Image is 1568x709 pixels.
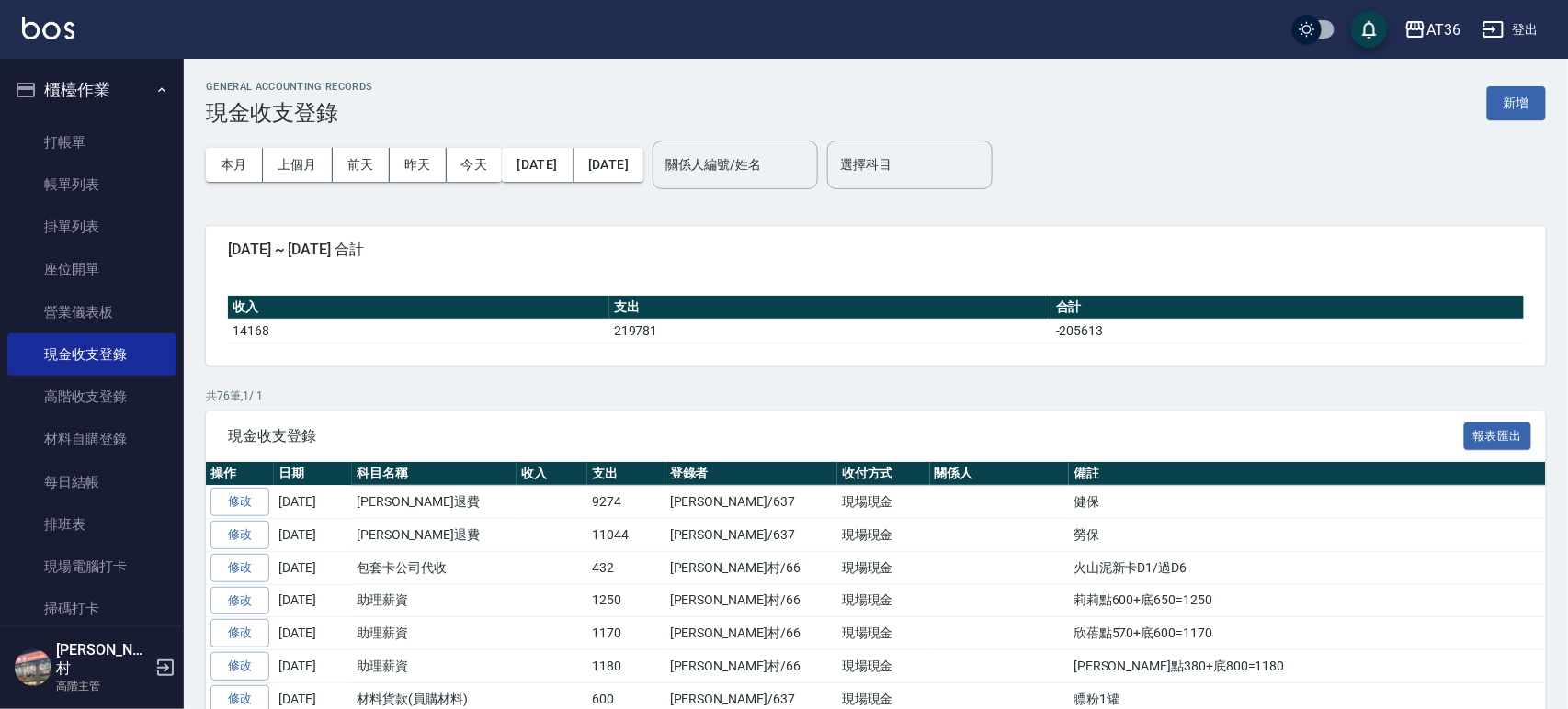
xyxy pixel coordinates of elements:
p: 共 76 筆, 1 / 1 [206,388,1546,404]
td: 1170 [587,617,665,650]
th: 合計 [1051,296,1524,320]
td: 助理薪資 [352,584,517,617]
th: 收付方式 [837,462,930,486]
a: 修改 [210,587,269,615]
a: 修改 [210,521,269,549]
th: 操作 [206,462,274,486]
img: Person [15,649,51,686]
td: [DATE] [274,519,352,552]
td: 助理薪資 [352,650,517,683]
td: [PERSON_NAME]/637 [665,519,837,552]
td: 現場現金 [837,551,930,584]
td: [PERSON_NAME]村/66 [665,650,837,683]
td: 現場現金 [837,519,930,552]
a: 帳單列表 [7,163,176,206]
button: 今天 [447,148,503,182]
a: 打帳單 [7,121,176,163]
div: AT36 [1426,18,1460,41]
td: [PERSON_NAME]退費 [352,486,517,519]
h5: [PERSON_NAME]村 [56,641,150,678]
button: save [1351,11,1388,48]
td: 現場現金 [837,486,930,519]
button: AT36 [1397,11,1468,49]
td: 14168 [228,319,609,343]
button: [DATE] [574,148,643,182]
td: -205613 [1051,319,1524,343]
p: 高階主管 [56,678,150,694]
td: 現場現金 [837,650,930,683]
a: 高階收支登錄 [7,376,176,418]
td: 莉莉點600+底650=1250 [1069,584,1546,617]
td: [PERSON_NAME]退費 [352,519,517,552]
span: 現金收支登錄 [228,427,1464,445]
button: 登出 [1475,13,1546,47]
img: Logo [22,17,74,39]
td: 欣蓓點570+底600=1170 [1069,617,1546,650]
a: 修改 [210,619,269,647]
th: 備註 [1069,462,1546,486]
button: 本月 [206,148,263,182]
th: 科目名稱 [352,462,517,486]
td: 火山泥新卡D1/過D6 [1069,551,1546,584]
h2: GENERAL ACCOUNTING RECORDS [206,81,373,93]
button: 昨天 [390,148,447,182]
td: 健保 [1069,486,1546,519]
a: 材料自購登錄 [7,418,176,460]
td: 勞保 [1069,519,1546,552]
td: 432 [587,551,665,584]
span: [DATE] ~ [DATE] 合計 [228,241,1524,259]
td: [DATE] [274,650,352,683]
a: 新增 [1487,94,1546,111]
td: 包套卡公司代收 [352,551,517,584]
a: 排班表 [7,503,176,546]
button: 前天 [333,148,390,182]
a: 每日結帳 [7,461,176,503]
td: [PERSON_NAME]點380+底800=1180 [1069,650,1546,683]
a: 修改 [210,488,269,516]
a: 現金收支登錄 [7,333,176,376]
a: 營業儀表板 [7,291,176,333]
th: 登錄者 [665,462,837,486]
td: [PERSON_NAME]村/66 [665,617,837,650]
td: 11044 [587,519,665,552]
a: 修改 [210,554,269,582]
button: [DATE] [502,148,573,182]
h3: 現金收支登錄 [206,100,373,126]
td: 助理薪資 [352,617,517,650]
td: [DATE] [274,486,352,519]
button: 報表匯出 [1464,422,1532,451]
td: [DATE] [274,551,352,584]
a: 掃碼打卡 [7,588,176,630]
th: 支出 [587,462,665,486]
button: 櫃檯作業 [7,66,176,114]
td: [PERSON_NAME]村/66 [665,584,837,617]
a: 報表匯出 [1464,426,1532,444]
td: 現場現金 [837,617,930,650]
th: 日期 [274,462,352,486]
button: 上個月 [263,148,333,182]
td: 1250 [587,584,665,617]
td: [PERSON_NAME]/637 [665,486,837,519]
a: 現場電腦打卡 [7,546,176,588]
td: [DATE] [274,617,352,650]
a: 掛單列表 [7,206,176,248]
td: 9274 [587,486,665,519]
th: 收入 [517,462,587,486]
th: 支出 [609,296,1051,320]
a: 座位開單 [7,248,176,290]
td: [PERSON_NAME]村/66 [665,551,837,584]
button: 新增 [1487,86,1546,120]
th: 收入 [228,296,609,320]
td: 現場現金 [837,584,930,617]
td: 219781 [609,319,1051,343]
td: [DATE] [274,584,352,617]
th: 關係人 [930,462,1069,486]
td: 1180 [587,650,665,683]
a: 修改 [210,652,269,681]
